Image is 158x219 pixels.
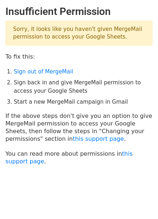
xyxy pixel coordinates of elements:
p: If the above steps don't give you an option to give MergeMail permission to access your Google Sh... [5,112,153,143]
a: this support page [5,150,133,165]
p: You can read more about permissions in . [5,150,153,165]
li: Start a new MergeMail campaign in Gmail [14,98,153,106]
h2: Insufficient Permission [5,5,153,18]
li: Sign back in and give MergeMail permission to access your Google Sheets [14,79,153,95]
a: this support page [73,135,124,142]
iframe: Chat Widget [122,184,158,219]
p: To fix this: [5,53,153,60]
p: Sorry, it looks like you haven't given MergeMail permission to access your Google Sheets. [5,21,153,45]
a: Sign out of MergeMail [14,68,73,75]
